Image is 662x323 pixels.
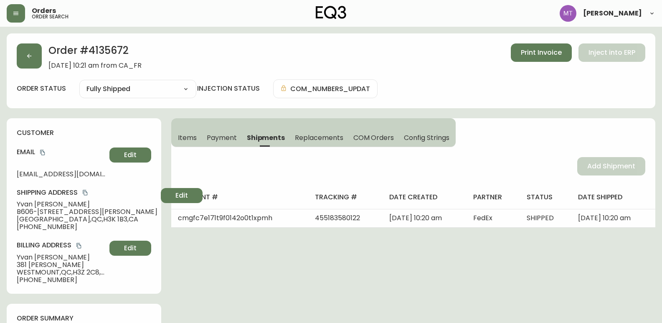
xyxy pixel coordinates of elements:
span: WESTMOUNT , QC , H3Z 2C8 , CA [17,269,106,276]
span: FedEx [473,213,492,223]
span: [PHONE_NUMBER] [17,276,106,284]
span: [EMAIL_ADDRESS][DOMAIN_NAME] [17,170,106,178]
h4: injection status [197,84,260,93]
h4: partner [473,193,513,202]
span: [PERSON_NAME] [583,10,642,17]
span: Edit [124,150,137,160]
span: [DATE] 10:21 am from CA_FR [48,62,142,69]
img: 397d82b7ede99da91c28605cdd79fceb [560,5,576,22]
span: [PHONE_NUMBER] [17,223,157,231]
span: [GEOGRAPHIC_DATA] , QC , H3K 1B3 , CA [17,216,157,223]
span: [DATE] 10:20 am [578,213,631,223]
span: Edit [124,244,137,253]
button: copy [75,242,83,250]
label: order status [17,84,66,93]
span: 455183580122 [315,213,360,223]
button: Edit [109,148,151,163]
span: B606-[STREET_ADDRESS][PERSON_NAME] [17,208,157,216]
img: logo [316,6,347,19]
span: Yvan [PERSON_NAME] [17,254,106,261]
span: Yvan [PERSON_NAME] [17,201,157,208]
h4: Email [17,148,106,157]
h4: status [527,193,565,202]
h4: shipment # [178,193,302,202]
h4: Billing Address [17,241,106,250]
h5: order search [32,14,68,19]
button: copy [81,188,89,197]
h4: order summary [17,314,151,323]
span: Config Strings [404,133,449,142]
h4: tracking # [315,193,376,202]
h4: date created [389,193,460,202]
h4: customer [17,128,151,137]
span: cmgfc7e171t9f0142o0t1xpmh [178,213,272,223]
span: 381 [PERSON_NAME] [17,261,106,269]
span: Replacements [295,133,343,142]
h4: Shipping Address [17,188,157,197]
span: SHIPPED [527,213,554,223]
span: [DATE] 10:20 am [389,213,442,223]
span: COM Orders [353,133,394,142]
button: Print Invoice [511,43,572,62]
button: Edit [109,241,151,256]
h2: Order # 4135672 [48,43,142,62]
span: Print Invoice [521,48,562,57]
span: Shipments [247,133,285,142]
button: copy [38,148,47,157]
span: Payment [207,133,237,142]
span: Edit [175,191,188,200]
button: Edit [161,188,203,203]
span: Items [178,133,197,142]
span: Orders [32,8,56,14]
h4: date shipped [578,193,649,202]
